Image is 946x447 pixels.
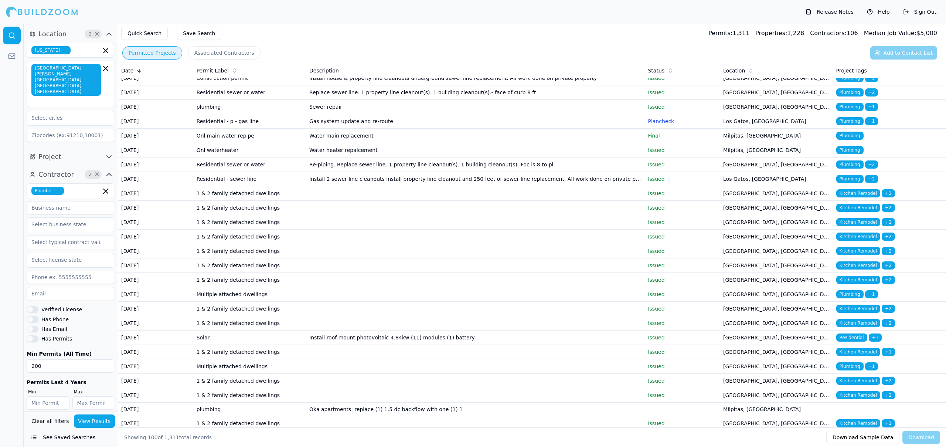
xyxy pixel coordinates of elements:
p: Issued [648,233,717,240]
td: 1 & 2 family detached dwellings [194,258,306,273]
p: Issued [648,262,717,269]
span: Kitchen Remodel [836,276,880,284]
td: [DATE] [118,359,194,374]
td: [GEOGRAPHIC_DATA], [GEOGRAPHIC_DATA] [720,416,833,431]
span: Kitchen Remodel [836,348,880,356]
div: Permits Last 4 Years [27,379,115,386]
span: + 1 [865,290,878,298]
td: [GEOGRAPHIC_DATA], [GEOGRAPHIC_DATA] [720,287,833,302]
span: + 1 [865,103,878,111]
label: Verified License [41,307,82,312]
td: [DATE] [118,114,194,129]
span: Residential [836,333,867,342]
span: 1,311 [164,434,179,440]
span: Kitchen Remodel [836,377,880,385]
span: + 2 [882,233,895,241]
td: Onl waterheater [194,143,306,158]
span: Kitchen Remodel [836,305,880,313]
button: View Results [74,414,115,428]
td: [GEOGRAPHIC_DATA], [GEOGRAPHIC_DATA] [720,302,833,316]
button: Clear all filters [30,414,71,428]
div: 106 [810,29,858,38]
span: + 2 [882,305,895,313]
td: Onl main water repipe [194,129,306,143]
td: [DATE] [118,215,194,230]
td: [DATE] [118,71,194,85]
span: 2 [86,171,94,178]
td: 1 & 2 family detached dwellings [194,215,306,230]
label: Min Permits (All Time) [27,351,115,356]
span: + 2 [865,160,878,169]
span: Kitchen Remodel [836,218,880,226]
span: Clear Contractor filters [94,173,100,176]
td: 1 & 2 family detached dwellings [194,388,306,403]
td: [DATE] [118,158,194,172]
label: Has Permits [41,336,72,341]
td: [DATE] [118,258,194,273]
p: Final [648,132,717,139]
td: [DATE] [118,331,194,345]
label: Has Email [41,326,67,332]
span: [GEOGRAPHIC_DATA][PERSON_NAME]-[GEOGRAPHIC_DATA]-[GEOGRAPHIC_DATA], [GEOGRAPHIC_DATA] [31,64,101,96]
span: Kitchen Remodel [836,319,880,327]
td: Replace sewer line. 1 property line cleanout(s). 1 building cleanout(s).- face of curb 8 ft [306,85,645,100]
div: 1,228 [755,29,804,38]
p: Issued [648,247,717,255]
td: [DATE] [118,316,194,331]
div: 1,311 [708,29,749,38]
td: Re-piping. Replace sewer line. 1 property line cleanout(s). 1 building cleanout(s). Foc is 8 to pl [306,158,645,172]
p: Issued [648,377,717,385]
input: Select cities [27,111,105,125]
td: [DATE] [118,230,194,244]
span: Location [38,29,67,39]
td: 1 & 2 family detached dwellings [194,374,306,388]
p: Issued [648,74,717,82]
td: [GEOGRAPHIC_DATA], [GEOGRAPHIC_DATA] [720,359,833,374]
span: + 2 [865,88,878,96]
td: [DATE] [118,143,194,158]
div: Status [648,67,717,74]
p: Issued [648,392,717,399]
td: Oka apartments: replace (1) 1.5 dc backflow with one (1) 1 [306,403,645,416]
span: Plumbing [836,74,864,82]
button: Help [863,6,894,18]
td: 1 & 2 family detached dwellings [194,201,306,215]
td: Install 2 sewer line cleanouts install property line cleanout and 250 feet of sewer line replacem... [306,172,645,186]
td: [GEOGRAPHIC_DATA], [GEOGRAPHIC_DATA] [720,230,833,244]
span: Plumbing [836,146,864,154]
span: 2 [86,30,94,38]
span: + 2 [882,189,895,197]
td: Install roof mount photovoltaic 4.84kw (11) modules (1) battery [306,331,645,345]
td: 1 & 2 family detached dwellings [194,316,306,331]
td: 1 & 2 family detached dwellings [194,273,306,287]
input: Select license state [27,253,105,267]
td: plumbing [194,403,306,416]
td: [GEOGRAPHIC_DATA], [GEOGRAPHIC_DATA] [720,186,833,201]
p: Issued [648,319,717,327]
td: [DATE] [118,100,194,114]
button: See Saved Searches [27,431,115,444]
span: Plumbing [836,88,864,96]
button: Project [27,151,115,163]
input: Zipcodes (ex:91210,10001) [27,129,115,142]
span: Kitchen Remodel [836,261,880,270]
td: [GEOGRAPHIC_DATA], [GEOGRAPHIC_DATA] [720,244,833,258]
td: 1 & 2 family detached dwellings [194,230,306,244]
div: Project Tags [836,67,943,74]
td: [DATE] [118,374,194,388]
td: Los Gatos, [GEOGRAPHIC_DATA] [720,114,833,129]
label: Has Phone [41,317,69,322]
td: Install house & property line cleanouts underground sewer line replacement. All work done on priv... [306,71,645,85]
span: + 2 [882,204,895,212]
td: [GEOGRAPHIC_DATA], [GEOGRAPHIC_DATA] [720,331,833,345]
span: Plumber [31,187,64,195]
td: [DATE] [118,172,194,186]
td: [GEOGRAPHIC_DATA], [GEOGRAPHIC_DATA] [720,215,833,230]
span: Plumbing [836,362,864,370]
span: + 1 [882,348,895,356]
td: Milpitas, [GEOGRAPHIC_DATA] [720,129,833,143]
td: Gas system update and re-route [306,114,645,129]
td: 1 & 2 family detached dwellings [194,244,306,258]
td: [DATE] [118,85,194,100]
button: Release Notes [802,6,857,18]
